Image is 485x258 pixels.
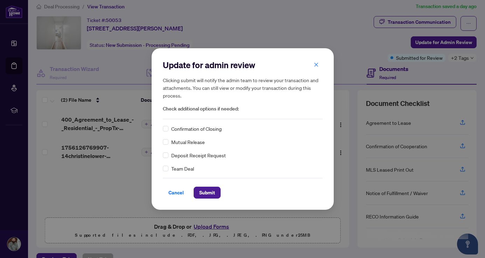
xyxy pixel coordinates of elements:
[199,187,215,198] span: Submit
[163,76,323,99] h5: Clicking submit will notify the admin team to review your transaction and attachments. You can st...
[171,138,205,146] span: Mutual Release
[163,187,189,199] button: Cancel
[163,59,323,71] h2: Update for admin review
[314,62,319,67] span: close
[163,105,323,113] span: Check additional options if needed:
[171,151,226,159] span: Deposit Receipt Request
[171,165,194,172] span: Team Deal
[171,125,222,132] span: Confirmation of Closing
[168,187,184,198] span: Cancel
[194,187,221,199] button: Submit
